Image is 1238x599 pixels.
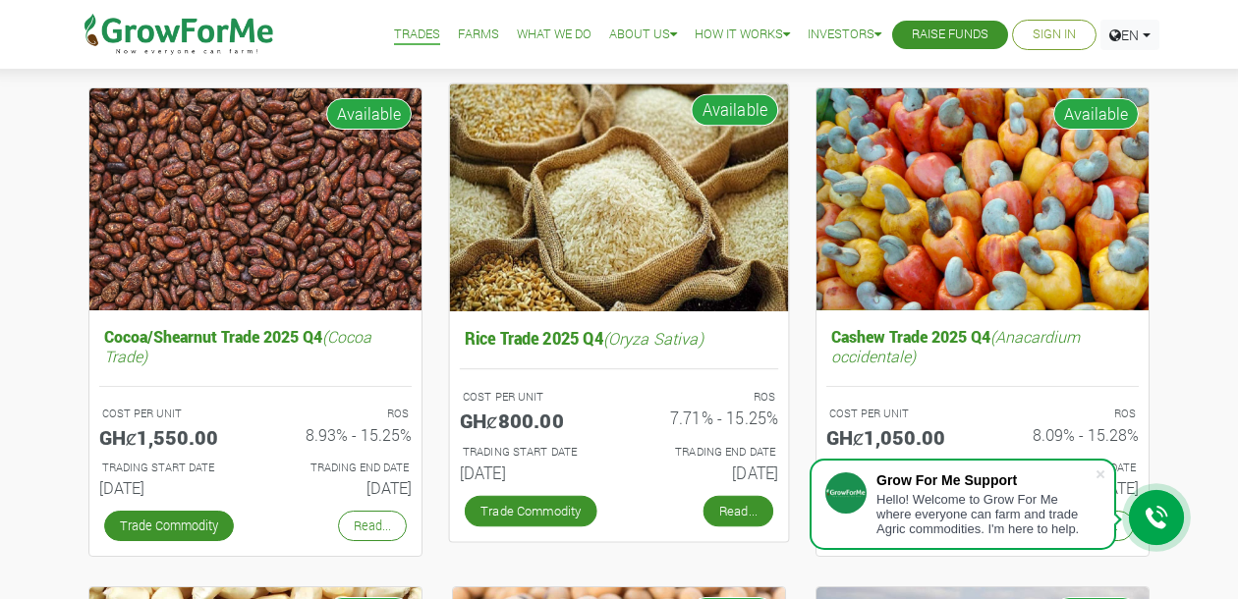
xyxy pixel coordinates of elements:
[876,472,1095,488] div: Grow For Me Support
[450,83,789,310] img: growforme image
[394,25,440,45] a: Trades
[808,25,881,45] a: Investors
[831,326,1080,365] i: (Anacardium occidentale)
[458,25,499,45] a: Farms
[270,425,412,444] h6: 8.93% - 15.25%
[104,326,371,365] i: (Cocoa Trade)
[1033,25,1076,45] a: Sign In
[273,460,409,476] p: Estimated Trading End Date
[634,463,778,482] h6: [DATE]
[695,25,790,45] a: How it Works
[460,408,604,431] h5: GHȼ800.00
[912,25,988,45] a: Raise Funds
[465,495,597,526] a: Trade Commodity
[829,406,965,422] p: COST PER UNIT
[270,478,412,497] h6: [DATE]
[816,88,1149,311] img: growforme image
[637,388,775,405] p: ROS
[463,388,601,405] p: COST PER UNIT
[603,327,703,348] i: (Oryza Sativa)
[826,322,1139,369] h5: Cashew Trade 2025 Q4
[99,478,241,497] h6: [DATE]
[517,25,591,45] a: What We Do
[876,492,1095,536] div: Hello! Welcome to Grow For Me where everyone can farm and trade Agric commodities. I'm here to help.
[104,511,234,541] a: Trade Commodity
[463,443,601,460] p: Estimated Trading Start Date
[1100,20,1159,50] a: EN
[691,93,778,126] span: Available
[326,98,412,130] span: Available
[99,322,412,505] a: Cocoa/Shearnut Trade 2025 Q4(Cocoa Trade) COST PER UNIT GHȼ1,550.00 ROS 8.93% - 15.25% TRADING ST...
[460,463,604,482] h6: [DATE]
[703,495,773,526] a: Read...
[609,25,677,45] a: About Us
[1053,98,1139,130] span: Available
[1000,406,1136,422] p: ROS
[99,425,241,449] h5: GHȼ1,550.00
[634,408,778,427] h6: 7.71% - 15.25%
[338,511,407,541] a: Read...
[99,322,412,369] h5: Cocoa/Shearnut Trade 2025 Q4
[997,425,1139,444] h6: 8.09% - 15.28%
[460,323,778,490] a: Rice Trade 2025 Q4(Oryza Sativa) COST PER UNIT GHȼ800.00 ROS 7.71% - 15.25% TRADING START DATE [D...
[826,425,968,449] h5: GHȼ1,050.00
[102,460,238,476] p: Estimated Trading Start Date
[102,406,238,422] p: COST PER UNIT
[460,323,778,353] h5: Rice Trade 2025 Q4
[89,88,422,311] img: growforme image
[826,322,1139,505] a: Cashew Trade 2025 Q4(Anacardium occidentale) COST PER UNIT GHȼ1,050.00 ROS 8.09% - 15.28% TRADING...
[637,443,775,460] p: Estimated Trading End Date
[273,406,409,422] p: ROS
